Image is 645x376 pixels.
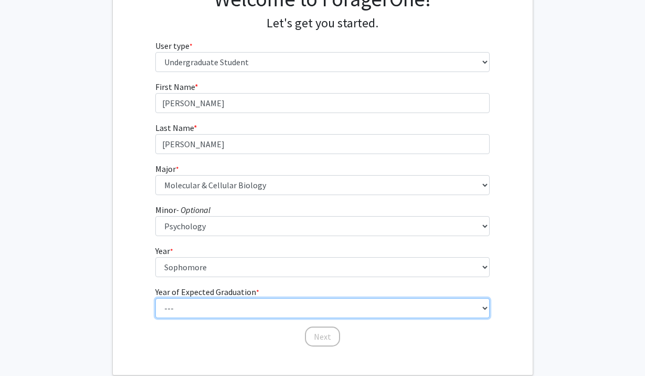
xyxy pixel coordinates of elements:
[155,39,193,52] label: User type
[155,82,195,92] span: First Name
[155,245,173,257] label: Year
[155,286,259,298] label: Year of Expected Graduation
[8,329,45,368] iframe: Chat
[155,16,490,31] h4: Let's get you started.
[155,162,179,175] label: Major
[155,204,210,216] label: Minor
[176,205,210,215] i: - Optional
[155,123,194,133] span: Last Name
[305,327,340,347] button: Next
